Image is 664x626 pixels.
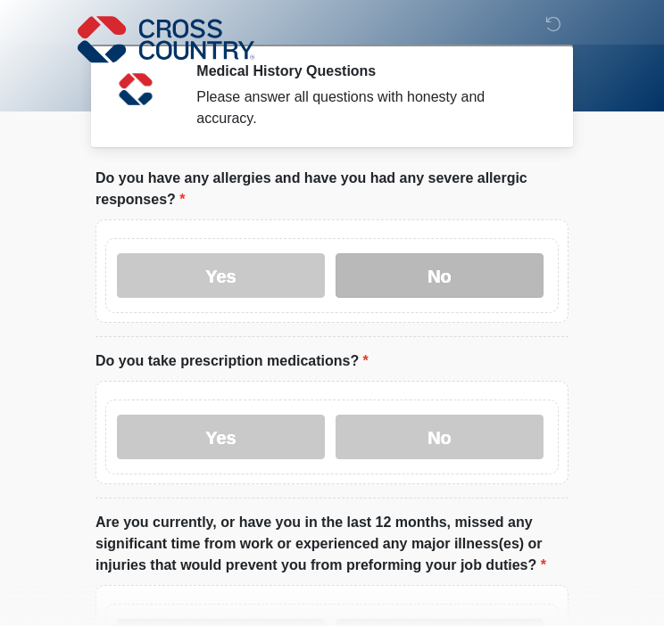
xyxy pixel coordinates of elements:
img: Cross Country Logo [78,13,254,65]
label: Yes [117,415,325,459]
label: Yes [117,253,325,298]
label: Do you have any allergies and have you had any severe allergic responses? [95,168,569,210]
label: Are you currently, or have you in the last 12 months, missed any significant time from work or ex... [95,512,569,576]
div: Please answer all questions with honesty and accuracy. [196,86,542,129]
label: Do you take prescription medications? [95,350,369,372]
img: Agent Avatar [109,62,162,116]
label: No [336,415,544,459]
label: No [336,253,544,298]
